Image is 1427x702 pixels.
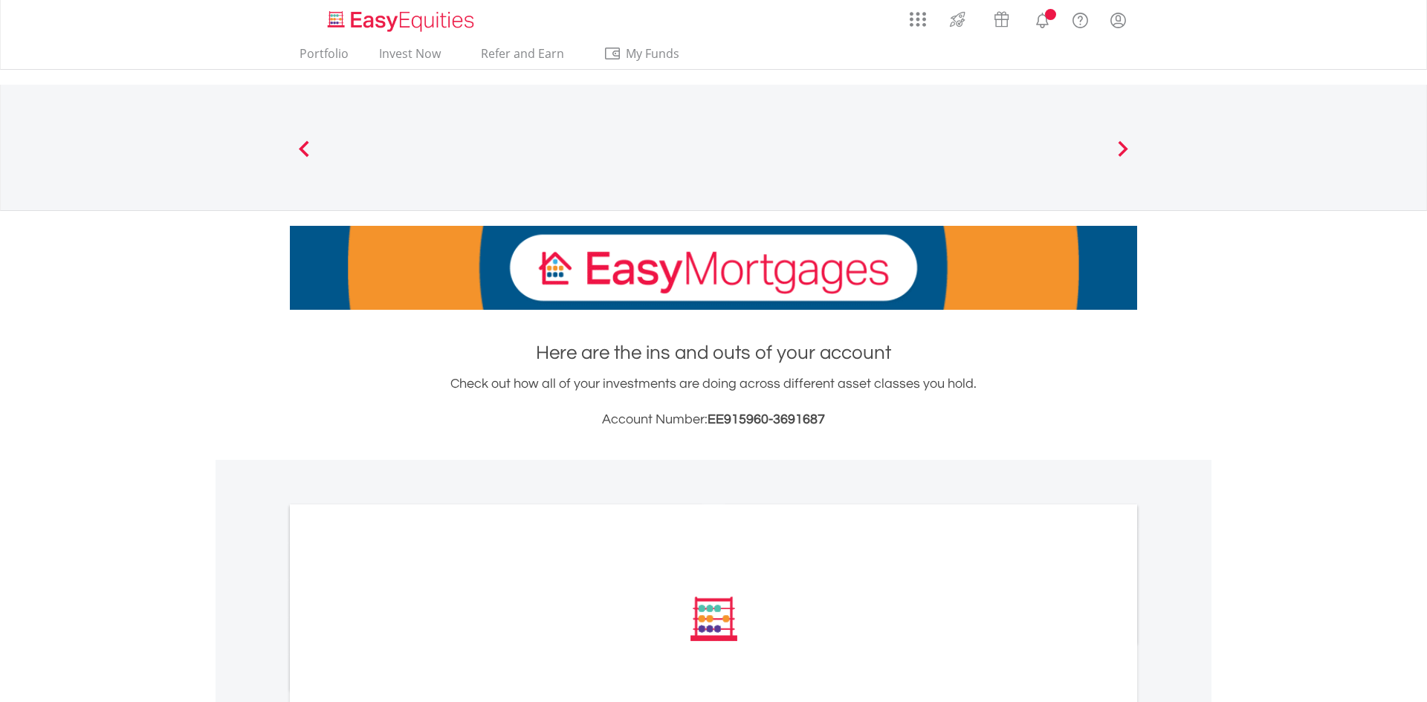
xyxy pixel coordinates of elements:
h3: Account Number: [290,409,1137,430]
img: vouchers-v2.svg [989,7,1014,31]
img: EasyMortage Promotion Banner [290,226,1137,310]
div: Check out how all of your investments are doing across different asset classes you hold. [290,374,1137,430]
a: My Profile [1099,4,1137,36]
a: Invest Now [373,46,447,69]
img: EasyEquities_Logo.png [325,9,480,33]
span: My Funds [604,44,701,63]
span: EE915960-3691687 [708,412,825,426]
a: Home page [322,4,480,33]
img: thrive-v2.svg [945,7,970,31]
a: FAQ's and Support [1061,4,1099,33]
a: Notifications [1023,4,1061,33]
span: Refer and Earn [481,45,564,62]
h1: Here are the ins and outs of your account [290,339,1137,366]
a: Portfolio [294,46,355,69]
a: Vouchers [980,4,1023,31]
a: AppsGrid [900,4,936,27]
a: Refer and Earn [465,46,579,69]
img: grid-menu-icon.svg [910,11,926,27]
